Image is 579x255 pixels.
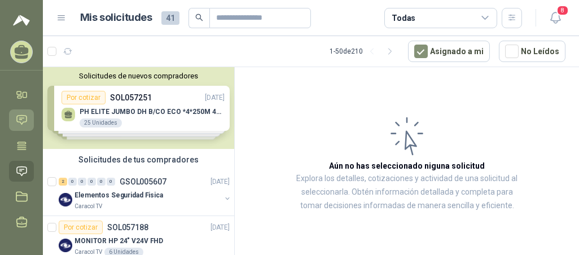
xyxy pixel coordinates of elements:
[78,178,86,186] div: 0
[74,190,163,201] p: Elementos Seguridad Fisica
[330,42,399,60] div: 1 - 50 de 210
[13,14,30,27] img: Logo peakr
[74,236,163,247] p: MONITOR HP 24" V24V FHD
[97,178,106,186] div: 0
[68,178,77,186] div: 0
[59,175,232,211] a: 2 0 0 0 0 0 GSOL005607[DATE] Company LogoElementos Seguridad FisicaCaracol TV
[120,178,166,186] p: GSOL005607
[556,5,569,16] span: 8
[87,178,96,186] div: 0
[291,172,523,213] p: Explora los detalles, cotizaciones y actividad de una solicitud al seleccionarla. Obtén informaci...
[59,221,103,234] div: Por cotizar
[43,67,234,149] div: Solicitudes de nuevos compradoresPor cotizarSOL057251[DATE] PH ELITE JUMBO DH B/CO ECO *4*250M 43...
[210,222,230,233] p: [DATE]
[107,178,115,186] div: 0
[161,11,179,25] span: 41
[74,202,102,211] p: Caracol TV
[408,41,490,62] button: Asignado a mi
[392,12,415,24] div: Todas
[59,193,72,206] img: Company Logo
[499,41,565,62] button: No Leídos
[47,72,230,80] button: Solicitudes de nuevos compradores
[80,10,152,26] h1: Mis solicitudes
[59,239,72,252] img: Company Logo
[545,8,565,28] button: 8
[195,14,203,21] span: search
[329,160,485,172] h3: Aún no has seleccionado niguna solicitud
[59,178,67,186] div: 2
[43,149,234,170] div: Solicitudes de tus compradores
[107,223,148,231] p: SOL057188
[210,177,230,187] p: [DATE]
